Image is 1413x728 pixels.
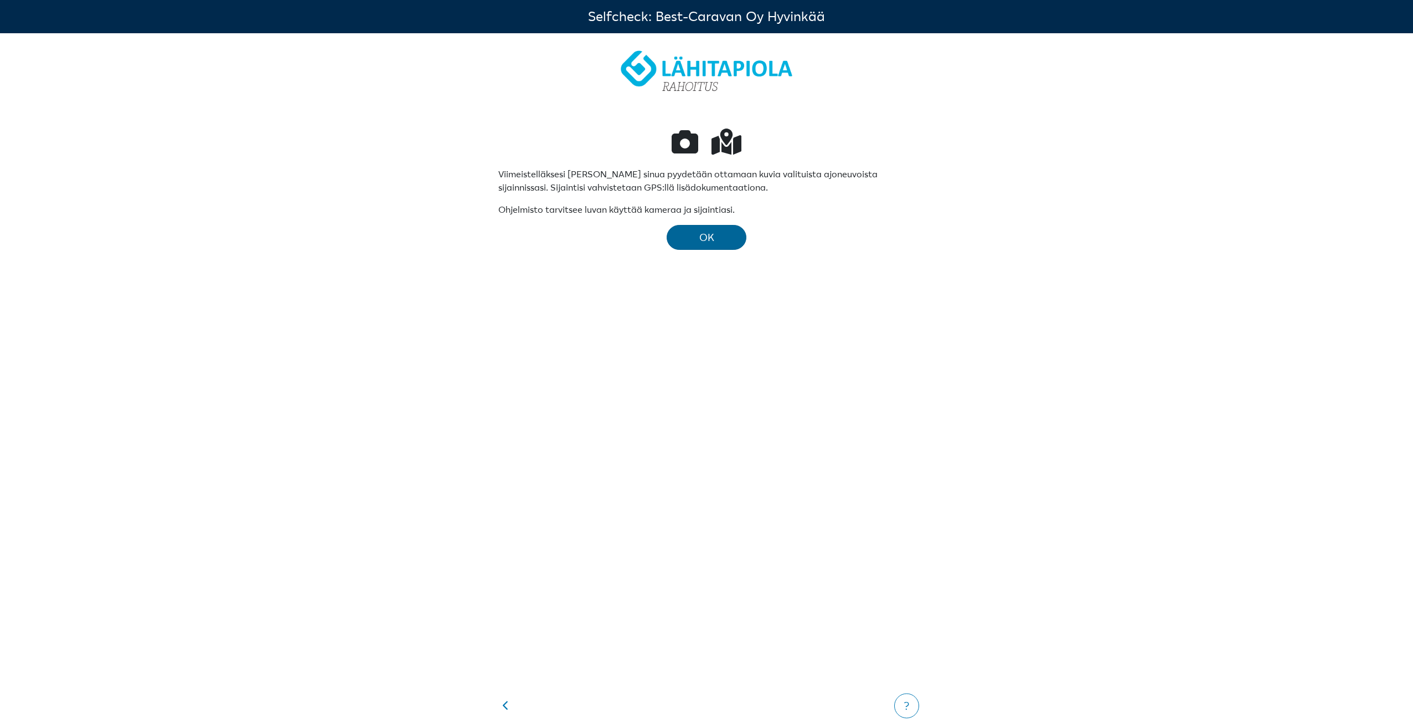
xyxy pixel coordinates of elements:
[901,699,912,714] div: ?
[498,203,915,216] p: Ohjelmisto tarvitsee luvan käyttää kameraa ja sijaintiasi.
[894,694,919,719] button: ?
[588,9,825,25] h1: Selfcheck: Best-Caravan Oy Hyvinkää
[498,167,915,194] p: Viimeistelläksesi [PERSON_NAME] sinua pyydetään ottamaan kuvia valituista ajoneuvoista sijainniss...
[613,42,800,104] img: LähiTapiola Rahoitus
[699,231,714,244] span: OK
[667,225,746,250] button: OK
